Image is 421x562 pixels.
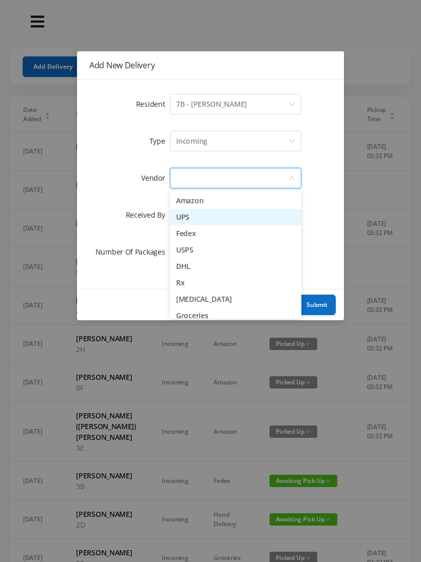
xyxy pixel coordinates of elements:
i: icon: down [289,175,295,182]
i: icon: down [289,138,295,145]
label: Type [149,136,170,146]
li: Groceries [170,307,301,324]
form: Add New Delivery [89,92,332,264]
li: Rx [170,275,301,291]
div: Incoming [176,131,207,151]
button: Submit [298,295,336,315]
div: 7B - Yukiko Graubard [176,94,247,114]
label: Resident [136,99,170,109]
li: [MEDICAL_DATA] [170,291,301,307]
label: Number Of Packages [95,247,170,257]
li: Amazon [170,192,301,209]
li: USPS [170,242,301,258]
i: icon: down [289,101,295,108]
li: UPS [170,209,301,225]
div: Add New Delivery [89,60,332,71]
li: DHL [170,258,301,275]
li: Fedex [170,225,301,242]
label: Received By [126,210,170,220]
label: Vendor [141,173,170,183]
